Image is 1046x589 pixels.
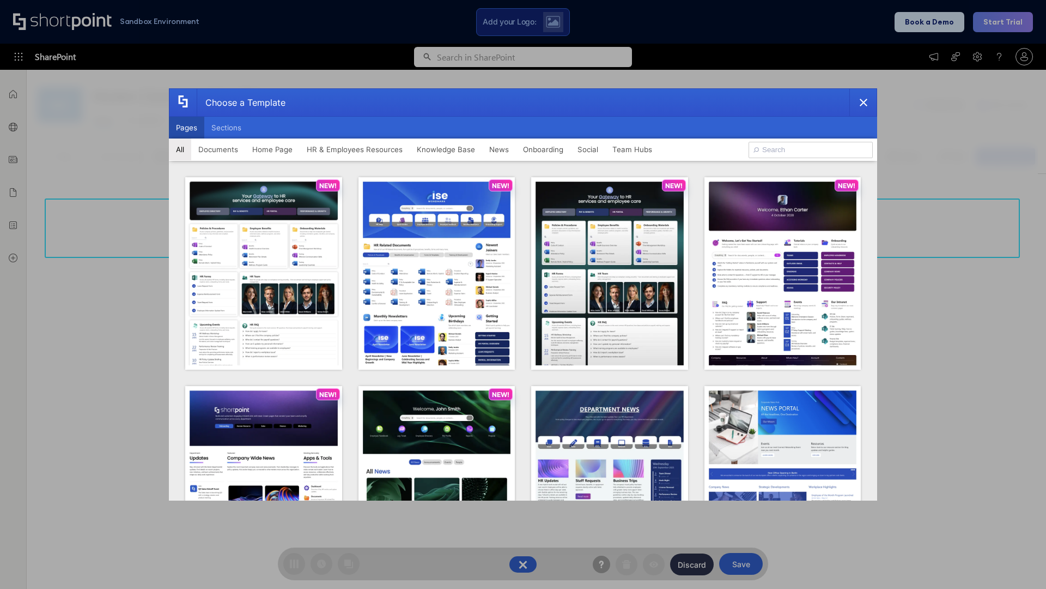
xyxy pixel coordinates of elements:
button: News [482,139,516,160]
button: Onboarding [516,139,570,160]
p: NEW! [665,182,683,190]
button: Social [570,139,605,160]
button: Home Page [245,139,300,160]
p: NEW! [492,182,509,190]
p: NEW! [838,182,855,190]
div: Choose a Template [197,89,285,116]
iframe: Chat Widget [992,537,1046,589]
button: Knowledge Base [410,139,482,160]
p: NEW! [492,390,509,399]
button: Pages [169,117,204,139]
button: Sections [204,117,248,139]
div: template selector [169,88,877,501]
p: NEW! [319,390,337,399]
input: Search [749,142,873,158]
button: HR & Employees Resources [300,139,410,160]
p: NEW! [319,182,337,190]
button: Documents [191,139,245,160]
button: All [169,139,191,160]
button: Team Hubs [605,139,659,160]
